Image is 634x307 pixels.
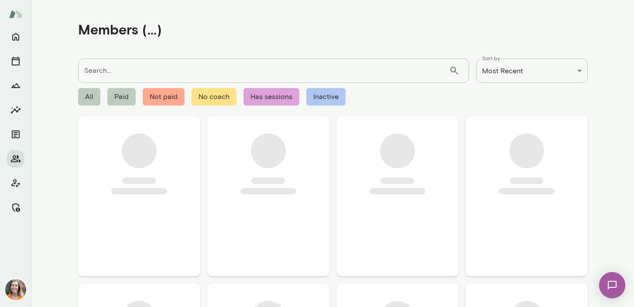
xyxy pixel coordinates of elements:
div: Most Recent [476,58,588,83]
span: Inactive [306,88,346,106]
span: Has sessions [243,88,299,106]
button: Home [7,28,24,45]
button: Client app [7,174,24,192]
img: Carrie Kelly [5,279,26,300]
button: Sessions [7,52,24,70]
h4: Members (...) [78,21,162,38]
span: Paid [107,88,136,106]
span: All [78,88,100,106]
label: Sort by [482,55,500,62]
button: Insights [7,101,24,119]
span: No coach [192,88,236,106]
span: Not paid [143,88,185,106]
button: Manage [7,199,24,216]
button: Documents [7,126,24,143]
button: Members [7,150,24,167]
button: Growth Plan [7,77,24,94]
img: Mento [9,6,23,22]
